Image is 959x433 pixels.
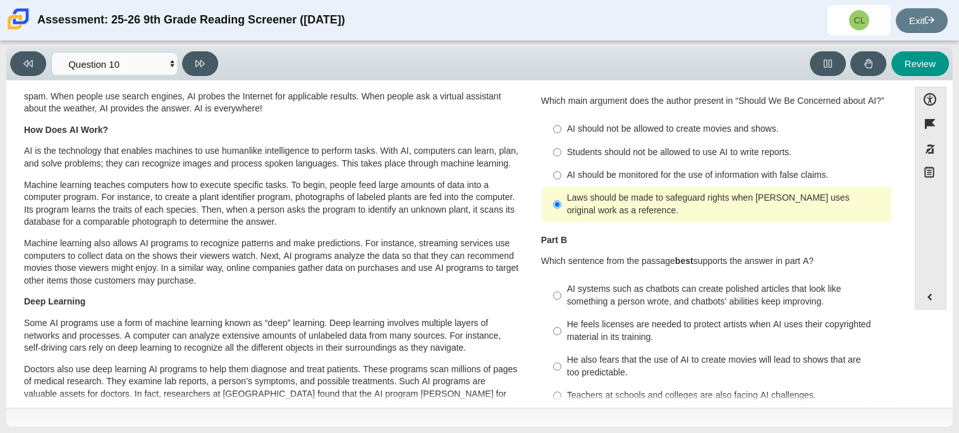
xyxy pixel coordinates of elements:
button: Flag item [915,111,946,136]
p: Which sentence from the passage supports the answer in part A? [541,255,893,268]
p: Some AI programs use a form of machine learning known as “deep” learning. Deep learning involves ... [24,317,520,355]
button: Notepad [915,161,946,187]
b: How Does AI Work? [24,124,108,135]
img: Carmen School of Science & Technology [5,6,32,32]
span: CL [854,16,865,25]
div: AI should not be allowed to create movies and shows. [567,123,886,135]
button: Open Accessibility Menu [915,87,946,111]
b: Part B [541,234,567,246]
p: AI is the technology that enables machines to use humanlike intelligence to perform tasks. With A... [24,145,520,170]
p: Which main argument does the author present in “Should We Be Concerned about AI?” [541,95,893,108]
p: Machine learning also allows AI programs to recognize patterns and make predictions. For instance... [24,237,520,287]
div: Assessment items [13,87,902,403]
div: AI systems such as chatbots can create polished articles that look like something a person wrote,... [567,283,886,308]
button: Toggle response masking [915,137,946,161]
div: He also fears that the use of AI to create movies will lead to shows that are too predictable. [567,354,886,379]
div: Assessment: 25-26 9th Grade Reading Screener ([DATE]) [37,5,345,35]
a: Exit [896,8,948,33]
div: AI should be monitored for the use of information with false claims. [567,169,886,182]
p: Doctors also use deep learning AI programs to help them diagnose and treat patients. These progra... [24,363,520,413]
a: Carmen School of Science & Technology [5,23,32,34]
button: Expand menu. Displays the button labels. [915,285,946,309]
p: Machine learning teaches computers how to execute specific tasks. To begin, people feed large amo... [24,179,520,229]
button: Review [891,51,949,76]
div: He feels licenses are needed to protect artists when AI uses their copyrighted material in its tr... [567,318,886,343]
b: best [675,255,693,267]
div: Teachers at schools and colleges are also facing AI challenges. [567,389,886,402]
button: Raise Your Hand [850,51,886,76]
div: Students should not be allowed to use AI to write reports. [567,146,886,159]
b: Deep Learning [24,296,85,307]
p: Artificial intelligence, known as AI, is an invisible part of people’s daily lives. Every time pe... [24,78,520,115]
div: Laws should be made to safeguard rights when [PERSON_NAME] uses original work as a reference. [567,192,886,216]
